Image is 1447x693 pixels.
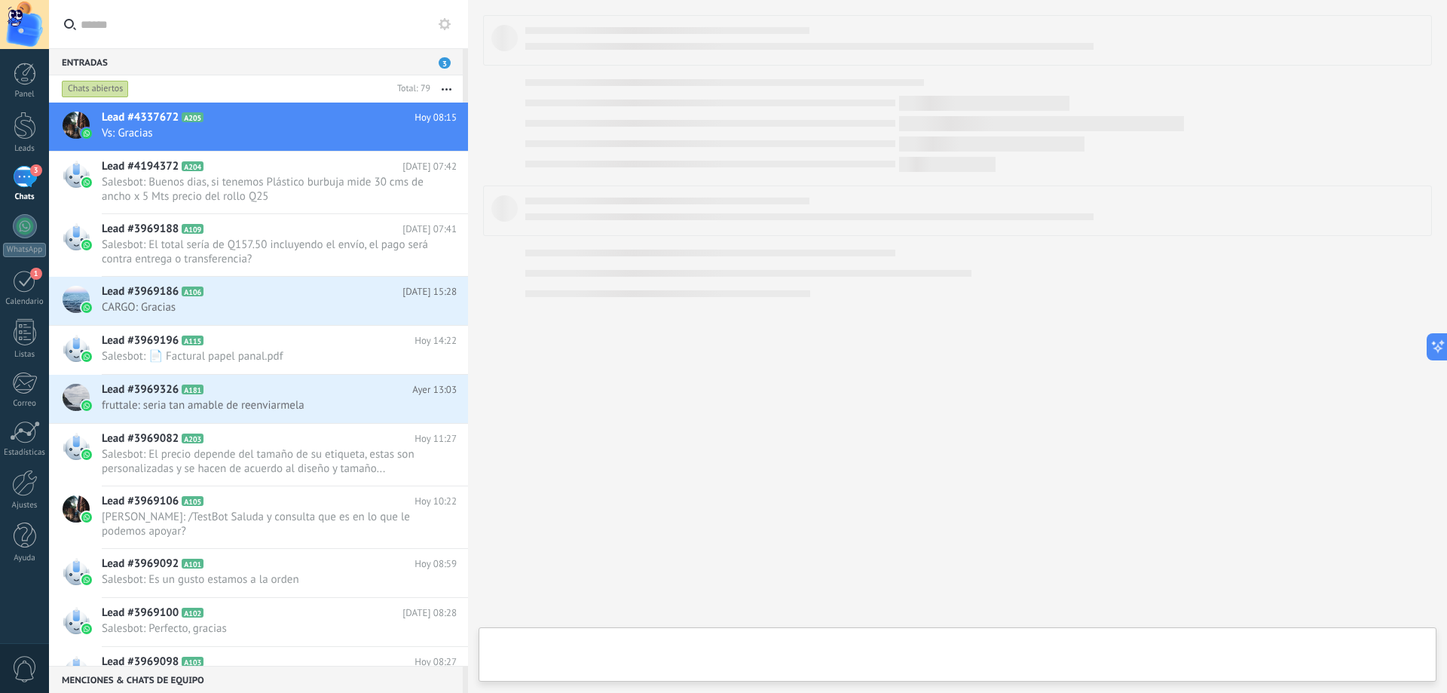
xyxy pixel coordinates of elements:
[102,300,428,314] span: CARGO: Gracias
[182,336,203,345] span: A115
[62,80,129,98] div: Chats abiertos
[102,621,428,636] span: Salesbot: Perfecto, gracias
[81,512,92,523] img: waba.svg
[81,400,92,411] img: waba.svg
[49,598,468,646] a: Lead #3969100 A102 [DATE] 08:28 Salesbot: Perfecto, gracias
[391,81,430,97] div: Total: 79
[182,224,203,234] span: A109
[3,501,47,511] div: Ajustes
[182,657,203,667] span: A103
[3,553,47,563] div: Ayuda
[415,431,457,446] span: Hoy 11:27
[81,449,92,460] img: waba.svg
[102,447,428,476] span: Salesbot: El precio depende del tamaño de su etiqueta, estas son personalizadas y se hacen de acu...
[30,164,42,176] span: 3
[81,575,92,585] img: waba.svg
[102,222,179,237] span: Lead #3969188
[102,159,179,174] span: Lead #4194372
[182,496,203,506] span: A105
[182,608,203,618] span: A102
[102,349,428,363] span: Salesbot: 📄 Factural papel panal.pdf
[430,75,463,103] button: Más
[182,434,203,443] span: A203
[102,606,179,621] span: Lead #3969100
[102,494,179,509] span: Lead #3969106
[49,214,468,276] a: Lead #3969188 A109 [DATE] 07:41 Salesbot: El total sería de Q157.50 incluyendo el envío, el pago ...
[402,606,457,621] span: [DATE] 08:28
[182,385,203,394] span: A181
[30,268,42,280] span: 1
[102,655,179,670] span: Lead #3969098
[81,624,92,634] img: waba.svg
[182,112,203,122] span: A205
[415,110,457,125] span: Hoy 08:15
[3,399,47,409] div: Correo
[3,243,46,257] div: WhatsApp
[81,351,92,362] img: waba.svg
[102,175,428,204] span: Salesbot: Buenos dias, si tenemos Plástico burbuja mide 30 cms de ancho x 5 Mts precio del rollo Q25
[102,126,428,140] span: Vs: Gracias
[3,192,47,202] div: Chats
[182,287,203,296] span: A106
[102,382,179,397] span: Lead #3969326
[415,494,457,509] span: Hoy 10:22
[49,103,468,151] a: Lead #4337672 A205 Hoy 08:15 Vs: Gracias
[81,302,92,313] img: waba.svg
[102,238,428,266] span: Salesbot: El total sería de Q157.50 incluyendo el envío, el pago será contra entrega o transferen...
[81,177,92,188] img: waba.svg
[102,284,179,299] span: Lead #3969186
[3,350,47,360] div: Listas
[102,398,428,412] span: fruttale: seria tan amable de reenviarmela
[102,510,428,538] span: [PERSON_NAME]: /TestBot Saluda y consulta que es en lo que le podemos apoyar?
[49,326,468,374] a: Lead #3969196 A115 Hoy 14:22 Salesbot: 📄 Factural papel panal.pdf
[415,333,457,348] span: Hoy 14:22
[182,161,203,171] span: A204
[3,144,47,154] div: Leads
[81,240,92,250] img: waba.svg
[439,57,451,69] span: 3
[49,48,463,75] div: Entradas
[3,448,47,458] div: Estadísticas
[182,559,203,569] span: A101
[49,666,463,693] div: Menciones & Chats de equipo
[49,277,468,325] a: Lead #3969186 A106 [DATE] 15:28 CARGO: Gracias
[49,486,468,548] a: Lead #3969106 A105 Hoy 10:22 [PERSON_NAME]: /TestBot Saluda y consulta que es en lo que le podemo...
[3,297,47,307] div: Calendario
[49,375,468,423] a: Lead #3969326 A181 Ayer 13:03 fruttale: seria tan amable de reenviarmela
[49,152,468,213] a: Lead #4194372 A204 [DATE] 07:42 Salesbot: Buenos dias, si tenemos Plástico burbuja mide 30 cms de...
[102,110,179,125] span: Lead #4337672
[81,128,92,139] img: waba.svg
[102,333,179,348] span: Lead #3969196
[402,159,457,174] span: [DATE] 07:42
[402,284,457,299] span: [DATE] 15:28
[3,90,47,100] div: Panel
[412,382,457,397] span: Ayer 13:03
[102,557,179,572] span: Lead #3969092
[402,222,457,237] span: [DATE] 07:41
[102,431,179,446] span: Lead #3969082
[49,424,468,486] a: Lead #3969082 A203 Hoy 11:27 Salesbot: El precio depende del tamaño de su etiqueta, estas son per...
[415,557,457,572] span: Hoy 08:59
[415,655,457,670] span: Hoy 08:27
[102,572,428,587] span: Salesbot: Es un gusto estamos a la orden
[49,549,468,597] a: Lead #3969092 A101 Hoy 08:59 Salesbot: Es un gusto estamos a la orden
